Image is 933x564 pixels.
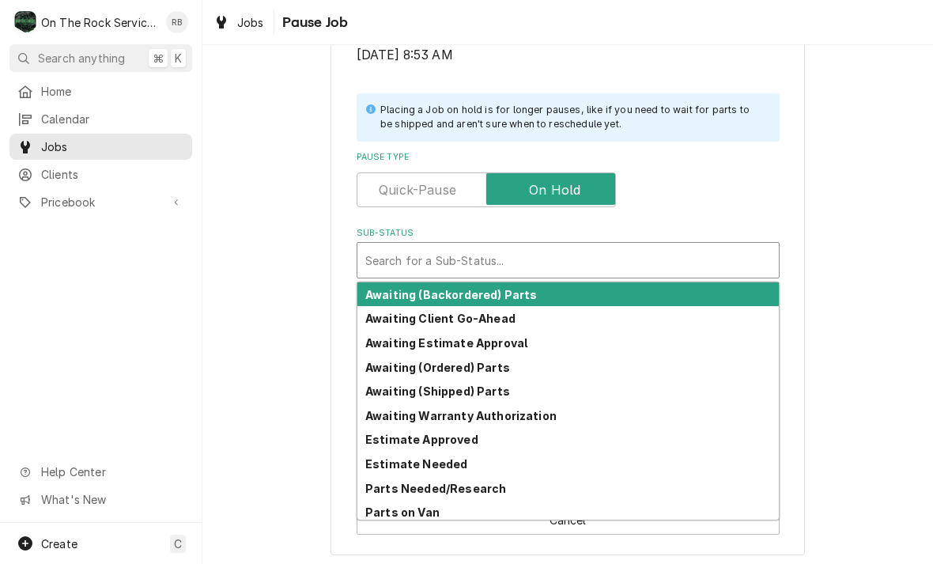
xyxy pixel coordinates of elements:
[9,161,192,187] a: Clients
[357,505,780,535] button: Cancel
[41,491,183,508] span: What's New
[207,9,270,36] a: Jobs
[9,106,192,132] a: Calendar
[365,409,557,422] strong: Awaiting Warranty Authorization
[357,47,453,62] span: [DATE] 8:53 AM
[357,151,780,164] label: Pause Type
[365,457,467,471] strong: Estimate Needed
[365,336,527,350] strong: Awaiting Estimate Approval
[9,134,192,160] a: Jobs
[14,11,36,33] div: O
[9,78,192,104] a: Home
[9,486,192,513] a: Go to What's New
[365,482,506,495] strong: Parts Needed/Research
[41,14,157,31] div: On The Rock Services
[41,111,184,127] span: Calendar
[41,166,184,183] span: Clients
[365,505,440,519] strong: Parts on Van
[365,288,537,301] strong: Awaiting (Backordered) Parts
[237,14,264,31] span: Jobs
[174,536,182,552] span: C
[175,50,182,66] span: K
[9,189,192,215] a: Go to Pricebook
[38,50,125,66] span: Search anything
[41,537,77,551] span: Create
[278,12,348,33] span: Pause Job
[365,312,516,325] strong: Awaiting Client Go-Ahead
[41,138,184,155] span: Jobs
[365,433,478,446] strong: Estimate Approved
[41,194,161,210] span: Pricebook
[14,11,36,33] div: On The Rock Services's Avatar
[357,30,780,64] div: Last Started/Resumed On
[41,464,183,480] span: Help Center
[380,103,764,132] div: Placing a Job on hold is for longer pauses, like if you need to wait for parts to be shipped and ...
[365,361,510,374] strong: Awaiting (Ordered) Parts
[357,227,780,278] div: Sub-Status
[357,227,780,240] label: Sub-Status
[153,50,164,66] span: ⌘
[357,151,780,207] div: Pause Type
[41,83,184,100] span: Home
[365,384,510,398] strong: Awaiting (Shipped) Parts
[9,459,192,485] a: Go to Help Center
[166,11,188,33] div: RB
[357,46,780,65] span: Last Started/Resumed On
[9,44,192,72] button: Search anything⌘K
[166,11,188,33] div: Ray Beals's Avatar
